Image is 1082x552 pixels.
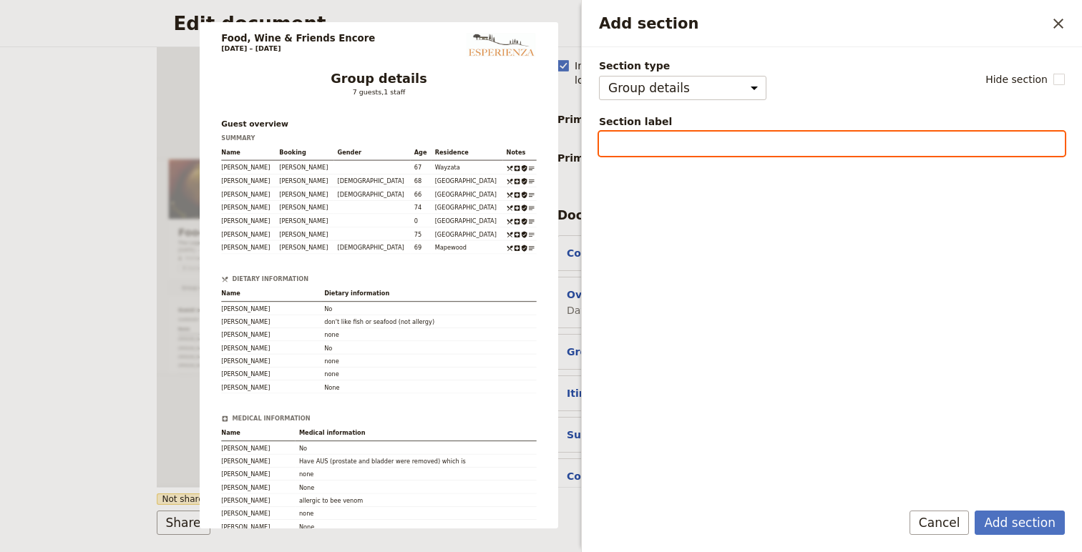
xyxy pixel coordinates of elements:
[73,255,135,267] span: Download PDF
[276,214,334,227] td: [PERSON_NAME]
[52,192,446,209] p: The Legendary Flavors of [PERSON_NAME][GEOGRAPHIC_DATA]
[434,419,477,440] td: 67
[222,118,537,129] h2: Guest overview
[219,287,373,327] a: Suppliers and services
[763,420,900,437] button: Insurance information
[276,227,334,240] td: [PERSON_NAME]
[296,493,537,506] td: allergic to bee venom
[763,488,838,504] button: Summary
[174,13,887,34] h2: Edit document
[52,468,155,479] span: [PERSON_NAME]
[321,286,537,301] th: Dietary information
[1046,11,1071,36] button: Close drawer
[167,425,273,437] span: [PERSON_NAME]
[567,303,637,317] span: Day summary
[666,173,842,187] span: [EMAIL_ADDRESS][DOMAIN_NAME]
[763,385,887,403] button: Dietary information
[276,187,334,201] td: [PERSON_NAME]
[432,160,503,174] td: Wayzata
[67,230,130,244] span: 7/14 booked
[222,286,321,301] th: Name
[432,227,503,240] td: [GEOGRAPHIC_DATA]
[411,174,432,187] td: 68
[567,246,630,260] button: Cover page
[279,440,434,462] td: [DEMOGRAPHIC_DATA]
[276,145,334,160] th: Booking
[411,160,432,174] td: 67
[222,145,276,160] th: Name
[465,33,537,56] img: Esperienza logo
[321,301,537,315] td: No
[52,378,694,390] h3: Summary
[222,506,296,519] td: [PERSON_NAME]
[599,76,766,100] select: Section type
[222,415,537,422] h3: Medical information
[222,44,281,52] span: [DATE] – [DATE]
[167,468,273,479] span: [PERSON_NAME]
[434,462,477,483] td: 66
[52,252,145,270] button: ​Download PDF
[157,511,210,535] button: Share
[763,403,889,420] button: Medical information
[150,287,219,327] a: Itinerary
[411,145,432,160] th: Age
[482,425,615,437] span: Wayzata
[52,489,155,501] span: [PERSON_NAME]
[222,340,321,353] td: [PERSON_NAME]
[222,87,537,97] p: 7 guests , 1 staff
[52,287,150,327] a: Group details
[482,510,615,521] span: [GEOGRAPHIC_DATA]
[52,425,155,437] span: [PERSON_NAME]
[411,240,432,254] td: 69
[52,208,147,225] span: [DATE] – [DATE]
[432,187,503,201] td: [GEOGRAPHIC_DATA]
[599,114,1065,129] span: Section label
[222,200,276,214] td: [PERSON_NAME]
[167,447,273,458] span: [PERSON_NAME]
[222,301,321,315] td: [PERSON_NAME]
[222,174,276,187] td: [PERSON_NAME]
[222,275,537,282] h3: Dietary information
[222,227,276,240] td: [PERSON_NAME]
[222,134,537,142] h3: Summary
[222,480,296,493] td: [PERSON_NAME]
[763,368,838,385] button: Summary
[161,395,278,419] th: Booking
[321,327,537,340] td: none
[334,240,411,254] td: [DEMOGRAPHIC_DATA]
[411,214,432,227] td: 0
[222,33,376,44] h1: Food,​ Wine & Friends Encore
[334,145,411,160] th: Gender
[432,214,503,227] td: [GEOGRAPHIC_DATA]
[296,425,537,440] th: Medical information
[222,315,321,327] td: [PERSON_NAME]
[279,462,434,483] td: [DEMOGRAPHIC_DATA]
[296,506,537,519] td: none
[763,353,853,368] button: Guest overview
[167,510,273,521] span: [PERSON_NAME]
[432,240,503,254] td: Mapewood
[296,454,537,467] td: Have AUS (prostate and bladder were removed) which is
[222,425,296,440] th: Name
[279,395,434,419] th: Gender
[575,59,701,87] span: Include organization logo :
[432,174,503,187] td: [GEOGRAPHIC_DATA]
[222,354,321,367] td: [PERSON_NAME]
[666,190,750,204] span: [DOMAIN_NAME]
[763,454,893,471] button: Passport information
[321,315,537,327] td: don't like fish or seafood (not allergy)
[276,160,334,174] td: [PERSON_NAME]
[222,440,296,454] td: [PERSON_NAME]
[482,468,615,479] span: [GEOGRAPHIC_DATA]
[222,214,276,227] td: [PERSON_NAME]
[975,511,1065,535] button: Add section
[503,145,537,160] th: Notes
[321,340,537,353] td: No
[411,227,432,240] td: 75
[477,395,621,419] th: Residence
[649,132,735,160] img: Esperienza logo
[599,59,766,73] span: Section type
[52,353,694,370] h2: Guest overview
[482,447,615,458] span: [GEOGRAPHIC_DATA]
[52,395,161,419] th: Name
